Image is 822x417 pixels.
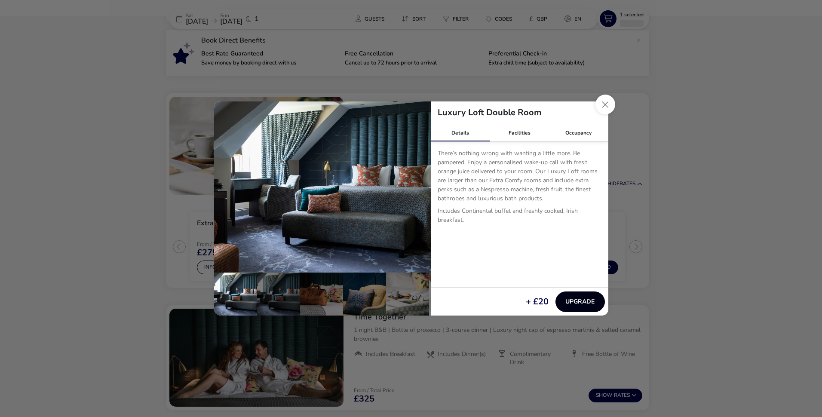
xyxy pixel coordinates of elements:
img: fc66f50458867a4ff90386beeea730469a721b530d40e2a70f6e2d7426766345 [214,101,431,273]
div: Occupancy [549,124,608,141]
div: Facilities [490,124,549,141]
button: Upgrade [555,291,605,312]
div: Details [431,124,490,141]
p: Includes Continental buffet and freshly cooked, Irish breakfast. [438,206,601,228]
div: + £20 [526,297,549,306]
h2: Luxury Loft Double Room [431,108,549,117]
span: Upgrade [565,298,595,305]
button: Close dialog [595,95,615,114]
p: There’s nothing wrong with wanting a little more. Be pampered. Enjoy a personalised wake-up call ... [438,149,601,206]
div: details [214,101,608,316]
